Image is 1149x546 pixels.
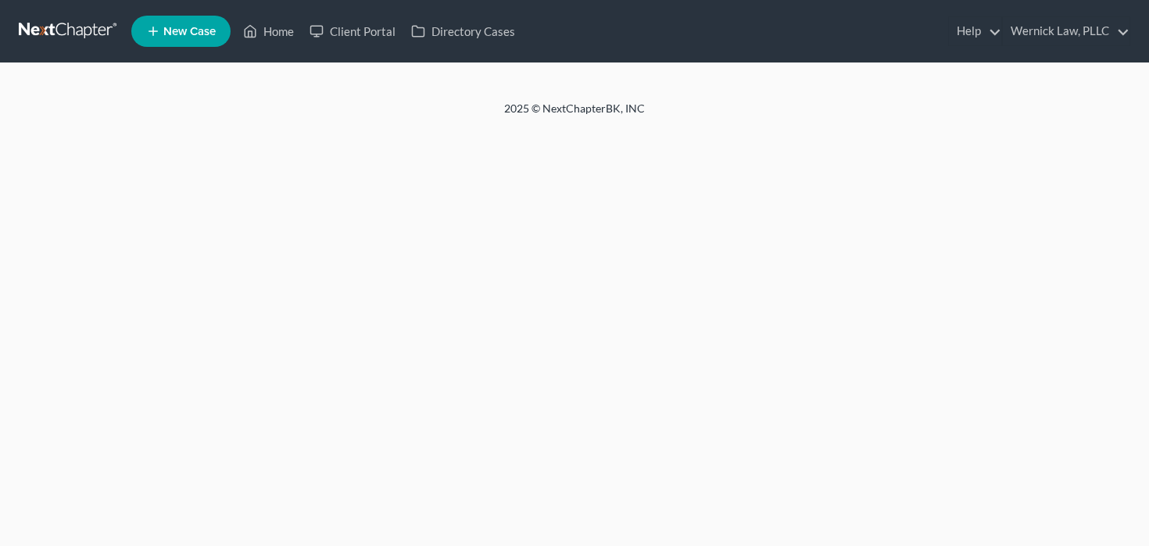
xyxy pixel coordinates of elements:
a: Home [235,17,302,45]
a: Client Portal [302,17,403,45]
a: Directory Cases [403,17,523,45]
a: Help [949,17,1001,45]
new-legal-case-button: New Case [131,16,231,47]
a: Wernick Law, PLLC [1003,17,1129,45]
div: 2025 © NextChapterBK, INC [129,101,1020,129]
